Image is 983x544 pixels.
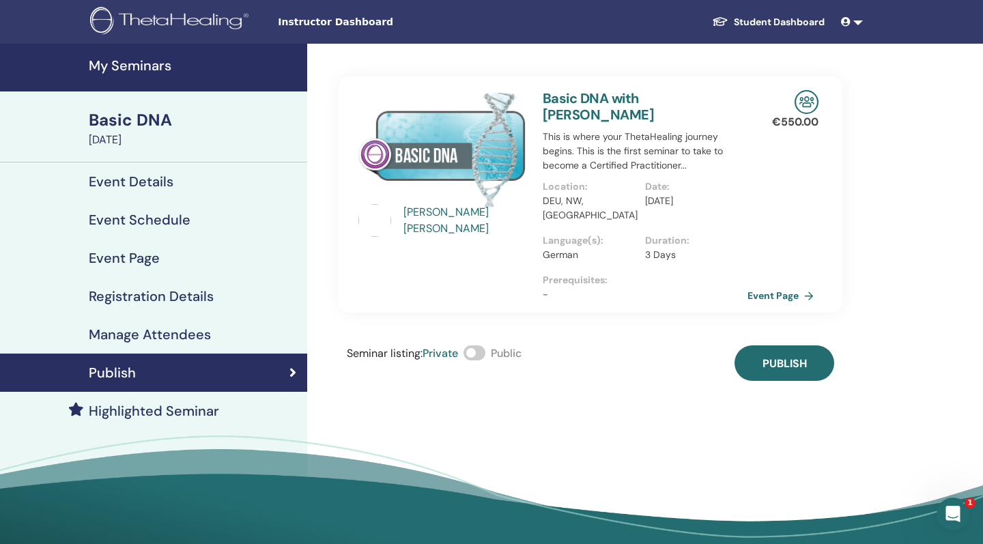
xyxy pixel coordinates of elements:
[89,288,214,304] h4: Registration Details
[965,498,975,509] span: 1
[763,356,807,371] span: Publish
[347,346,423,360] span: Seminar listing :
[89,364,136,381] h4: Publish
[358,90,526,208] img: Basic DNA
[712,16,728,27] img: graduation-cap-white.svg
[795,90,818,114] img: In-Person Seminar
[543,130,747,173] p: This is where your ThetaHealing journey begins. This is the first seminar to take to become a Cer...
[735,345,834,381] button: Publish
[89,212,190,228] h4: Event Schedule
[89,132,299,148] div: [DATE]
[89,403,219,419] h4: Highlighted Seminar
[90,7,253,38] img: logo.png
[278,15,483,29] span: Instructor Dashboard
[89,326,211,343] h4: Manage Attendees
[423,346,458,360] span: Private
[543,273,747,287] p: Prerequisites :
[81,109,307,148] a: Basic DNA[DATE]
[645,233,739,248] p: Duration :
[645,180,739,194] p: Date :
[89,109,299,132] div: Basic DNA
[543,89,654,124] a: Basic DNA with [PERSON_NAME]
[772,114,818,130] p: € 550.00
[89,57,299,74] h4: My Seminars
[543,233,637,248] p: Language(s) :
[543,194,637,223] p: DEU, NW, [GEOGRAPHIC_DATA]
[491,346,522,360] span: Public
[89,250,160,266] h4: Event Page
[645,194,739,208] p: [DATE]
[543,180,637,194] p: Location :
[937,498,969,530] iframe: Intercom live chat
[645,248,739,262] p: 3 Days
[543,287,747,302] p: -
[543,248,637,262] p: German
[701,10,836,35] a: Student Dashboard
[403,204,530,237] a: [PERSON_NAME] [PERSON_NAME]
[747,285,819,306] a: Event Page
[89,173,173,190] h4: Event Details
